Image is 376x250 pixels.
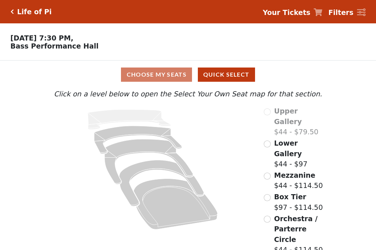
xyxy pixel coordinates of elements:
[52,89,324,99] p: Click on a level below to open the Select Your Own Seat map for that section.
[17,8,52,16] h5: Life of Pi
[263,8,310,16] strong: Your Tickets
[274,192,323,212] label: $97 - $114.50
[88,109,171,130] path: Upper Gallery - Seats Available: 0
[274,138,324,169] label: $44 - $97
[328,8,353,16] strong: Filters
[274,139,302,158] span: Lower Gallery
[274,193,306,201] span: Box Tier
[134,179,218,230] path: Orchestra / Parterre Circle - Seats Available: 27
[274,215,317,243] span: Orchestra / Parterre Circle
[274,106,324,137] label: $44 - $79.50
[274,171,315,179] span: Mezzanine
[94,126,182,154] path: Lower Gallery - Seats Available: 170
[328,7,365,18] a: Filters
[198,68,255,82] button: Quick Select
[263,7,322,18] a: Your Tickets
[11,9,14,14] a: Click here to go back to filters
[274,170,323,191] label: $44 - $114.50
[274,107,302,126] span: Upper Gallery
